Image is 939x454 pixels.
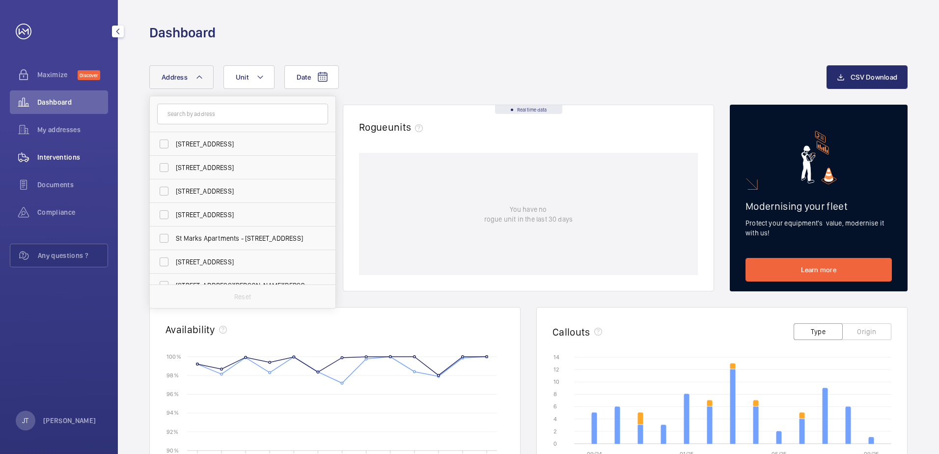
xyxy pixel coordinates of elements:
[842,323,891,340] button: Origin
[166,428,178,435] text: 92 %
[746,200,892,212] h2: Modernising your fleet
[553,354,559,361] text: 14
[149,65,214,89] button: Address
[552,326,590,338] h2: Callouts
[553,428,556,435] text: 2
[801,131,837,184] img: marketing-card.svg
[851,73,897,81] span: CSV Download
[553,416,557,423] text: 4
[37,152,108,162] span: Interventions
[553,440,557,447] text: 0
[176,233,311,243] span: St Marks Apartments - [STREET_ADDRESS]
[484,204,573,224] p: You have no rogue unit in the last 30 days
[176,163,311,172] span: [STREET_ADDRESS]
[37,70,78,80] span: Maximize
[166,323,215,336] h2: Availability
[495,105,562,114] div: Real time data
[37,97,108,107] span: Dashboard
[166,391,179,397] text: 96 %
[297,73,311,81] span: Date
[176,210,311,220] span: [STREET_ADDRESS]
[746,218,892,238] p: Protect your equipment's value, modernise it with us!
[553,403,557,410] text: 6
[37,125,108,135] span: My addresses
[176,139,311,149] span: [STREET_ADDRESS]
[827,65,908,89] button: CSV Download
[43,416,96,426] p: [PERSON_NAME]
[38,251,108,260] span: Any questions ?
[149,24,216,42] h1: Dashboard
[553,378,559,385] text: 10
[234,292,251,302] p: Reset
[166,447,179,454] text: 90 %
[166,353,181,360] text: 100 %
[223,65,275,89] button: Unit
[37,180,108,190] span: Documents
[157,104,328,124] input: Search by address
[746,258,892,282] a: Learn more
[176,257,311,267] span: [STREET_ADDRESS]
[162,73,188,81] span: Address
[236,73,249,81] span: Unit
[37,207,108,217] span: Compliance
[166,409,179,416] text: 94 %
[553,391,557,397] text: 8
[359,121,427,133] h2: Rogue
[176,281,311,290] span: [STREET_ADDRESS][PERSON_NAME][PERSON_NAME]
[794,323,843,340] button: Type
[166,372,179,379] text: 98 %
[22,416,28,426] p: JT
[284,65,339,89] button: Date
[78,70,100,80] span: Discover
[553,366,559,373] text: 12
[388,121,427,133] span: units
[176,186,311,196] span: [STREET_ADDRESS]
